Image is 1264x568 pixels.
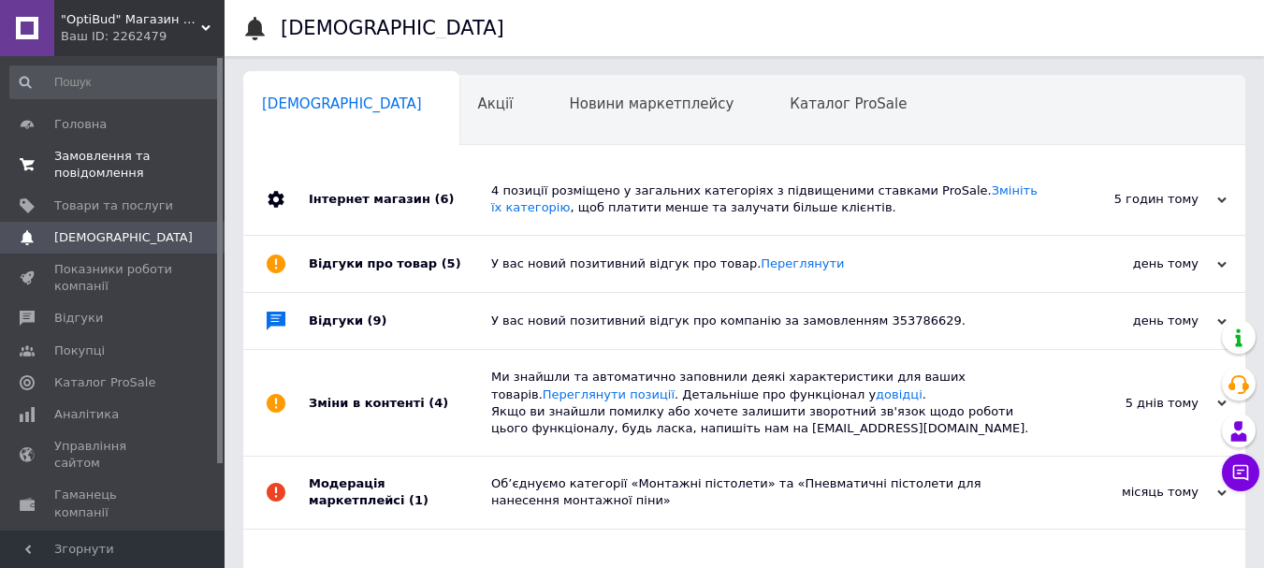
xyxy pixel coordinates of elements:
[434,192,454,206] span: (6)
[262,95,422,112] span: [DEMOGRAPHIC_DATA]
[491,313,1039,329] div: У вас новий позитивний відгук про компанію за замовленням 353786629.
[54,148,173,182] span: Замовлення та повідомлення
[61,11,201,28] span: "OptiBud" Магазин будматеріалів
[54,229,193,246] span: [DEMOGRAPHIC_DATA]
[309,293,491,349] div: Відгуки
[1039,484,1227,501] div: місяць тому
[1039,191,1227,208] div: 5 годин тому
[569,95,734,112] span: Новини маркетплейсу
[368,313,387,328] span: (9)
[790,95,907,112] span: Каталог ProSale
[309,457,491,528] div: Модерація маркетплейсі
[61,28,225,45] div: Ваш ID: 2262479
[54,197,173,214] span: Товари та послуги
[1039,255,1227,272] div: день тому
[54,116,107,133] span: Головна
[281,17,504,39] h1: [DEMOGRAPHIC_DATA]
[54,438,173,472] span: Управління сайтом
[309,236,491,292] div: Відгуки про товар
[491,255,1039,272] div: У вас новий позитивний відгук про товар.
[442,256,461,270] span: (5)
[491,182,1039,216] div: 4 позиції розміщено у загальних категоріях з підвищеними ставками ProSale. , щоб платити менше та...
[1222,454,1259,491] button: Чат з покупцем
[54,374,155,391] span: Каталог ProSale
[429,396,448,410] span: (4)
[9,66,221,99] input: Пошук
[54,310,103,327] span: Відгуки
[876,387,923,401] a: довідці
[491,475,1039,509] div: Об’єднуємо категорії «Монтажні пістолети» та «Пневматичні пістолети для нанесення монтажної піни»
[1039,313,1227,329] div: день тому
[54,487,173,520] span: Гаманець компанії
[309,164,491,235] div: Інтернет магазин
[54,342,105,359] span: Покупці
[54,406,119,423] span: Аналітика
[543,387,675,401] a: Переглянути позиції
[1039,395,1227,412] div: 5 днів тому
[409,493,429,507] span: (1)
[491,369,1039,437] div: Ми знайшли та автоматично заповнили деякі характеристики для ваших товарів. . Детальніше про функ...
[309,350,491,456] div: Зміни в контенті
[478,95,514,112] span: Акції
[761,256,844,270] a: Переглянути
[54,261,173,295] span: Показники роботи компанії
